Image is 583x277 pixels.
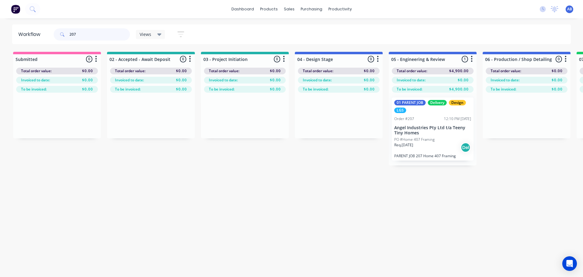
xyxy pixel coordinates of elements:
span: $0.00 [364,87,375,92]
span: Total order value: [303,68,333,74]
p: Req. [DATE] [394,142,413,148]
a: dashboard [228,5,257,14]
div: Delivery [428,100,447,105]
span: $0.00 [364,68,375,74]
span: Invoiced to date: [397,77,426,83]
div: 01 PARENT JOBDeliveryDesignLGSOrder #20712:10 PM [DATE]Angel Industries Pty Ltd t/a Teeny Tiny Ho... [392,98,474,161]
div: LGS [394,108,406,113]
span: Invoiced to date: [21,77,50,83]
span: $0.00 [82,68,93,74]
span: $0.00 [364,77,375,83]
span: Invoiced to date: [115,77,144,83]
span: $4,900.00 [449,87,469,92]
img: Factory [11,5,20,14]
span: Total order value: [115,68,145,74]
span: $0.00 [176,68,187,74]
span: Views [140,31,151,37]
div: purchasing [298,5,325,14]
span: To be invoiced: [115,87,141,92]
span: AB [567,6,572,12]
span: To be invoiced: [209,87,234,92]
span: Invoiced to date: [303,77,332,83]
span: $0.00 [176,77,187,83]
span: $0.00 [458,77,469,83]
span: To be invoiced: [397,87,422,92]
span: Invoiced to date: [209,77,238,83]
div: Order #207 [394,116,414,122]
span: To be invoiced: [303,87,328,92]
span: Invoiced to date: [491,77,520,83]
p: Angel Industries Pty Ltd t/a Teeny Tiny Homes [394,125,471,136]
span: $0.00 [552,68,563,74]
span: $0.00 [82,87,93,92]
span: $4,900.00 [449,68,469,74]
div: Design [449,100,466,105]
span: $0.00 [176,87,187,92]
span: To be invoiced: [491,87,516,92]
span: Total order value: [209,68,239,74]
div: 01 PARENT JOB [394,100,426,105]
div: Del [461,143,470,152]
span: Total order value: [397,68,427,74]
div: Open Intercom Messenger [562,256,577,271]
div: 12:10 PM [DATE] [444,116,471,122]
div: Workflow [18,31,43,38]
span: $0.00 [552,87,563,92]
input: Search for orders... [70,28,130,41]
span: $0.00 [552,77,563,83]
span: $0.00 [270,77,281,83]
div: products [257,5,281,14]
p: PARENT JOB 207 Home 407 Framing [394,154,471,158]
span: Total order value: [491,68,521,74]
span: $0.00 [270,87,281,92]
span: $0.00 [270,68,281,74]
div: sales [281,5,298,14]
p: PO #Home 407 Framing [394,137,435,142]
div: productivity [325,5,355,14]
span: To be invoiced: [21,87,47,92]
span: Total order value: [21,68,52,74]
span: $0.00 [82,77,93,83]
